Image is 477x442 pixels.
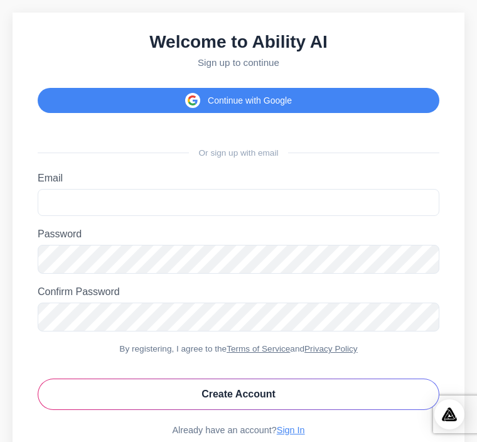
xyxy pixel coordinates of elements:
[38,32,439,52] h2: Welcome to Ability AI
[38,229,439,240] label: Password
[38,379,439,410] button: Create Account
[38,425,439,435] div: Already have an account?
[38,344,439,353] div: By registering, I agree to the and
[38,286,439,298] label: Confirm Password
[38,148,439,158] div: Or sign up with email
[38,88,439,113] button: Continue with Google
[38,57,439,68] p: Sign up to continue
[227,344,290,353] a: Terms of Service
[304,344,358,353] a: Privacy Policy
[277,425,305,435] a: Sign In
[434,399,464,429] div: Open Intercom Messenger
[38,173,439,184] label: Email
